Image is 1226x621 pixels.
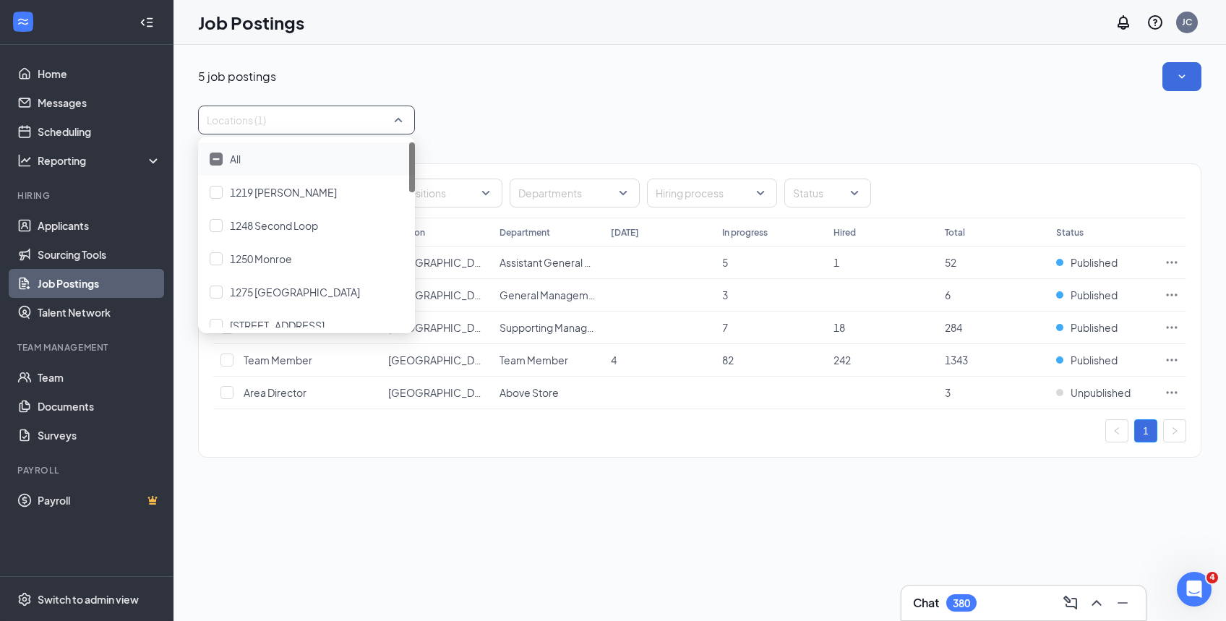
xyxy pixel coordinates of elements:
[1165,353,1179,367] svg: Ellipses
[1135,420,1157,442] a: 1
[38,421,161,450] a: Surveys
[1071,385,1131,400] span: Unpublished
[1071,320,1118,335] span: Published
[198,209,415,242] div: 1248 Second Loop
[198,242,415,275] div: 1250 Monroe
[715,218,826,247] th: In progress
[244,354,312,367] span: Team Member
[945,288,951,301] span: 6
[38,269,161,298] a: Job Postings
[38,153,162,168] div: Reporting
[1165,385,1179,400] svg: Ellipses
[1170,427,1179,435] span: right
[492,279,604,312] td: General Management
[945,386,951,399] span: 3
[230,219,318,232] span: 1248 Second Loop
[1115,14,1132,31] svg: Notifications
[500,321,619,334] span: Supporting Management
[17,341,158,354] div: Team Management
[388,288,576,301] span: [GEOGRAPHIC_DATA][PERSON_NAME]
[833,256,839,269] span: 1
[388,354,576,367] span: [GEOGRAPHIC_DATA][PERSON_NAME]
[1088,594,1105,612] svg: ChevronUp
[1105,419,1128,442] li: Previous Page
[16,14,30,29] svg: WorkstreamLogo
[17,189,158,202] div: Hiring
[1182,16,1192,28] div: JC
[38,486,161,515] a: PayrollCrown
[1105,419,1128,442] button: left
[1113,427,1121,435] span: left
[230,153,241,166] span: All
[230,319,325,332] span: [STREET_ADDRESS]
[1059,591,1082,614] button: ComposeMessage
[500,354,568,367] span: Team Member
[230,286,360,299] span: 1275 [GEOGRAPHIC_DATA]
[722,321,728,334] span: 7
[953,597,970,609] div: 380
[1071,353,1118,367] span: Published
[38,363,161,392] a: Team
[722,256,728,269] span: 5
[1111,591,1134,614] button: Minimize
[38,240,161,269] a: Sourcing Tools
[381,279,492,312] td: 956 East Florence
[38,117,161,146] a: Scheduling
[826,218,938,247] th: Hired
[1206,572,1218,583] span: 4
[1175,69,1189,84] svg: SmallChevronDown
[1134,419,1157,442] li: 1
[1163,419,1186,442] button: right
[1165,288,1179,302] svg: Ellipses
[492,247,604,279] td: Assistant General Management
[1071,255,1118,270] span: Published
[388,256,576,269] span: [GEOGRAPHIC_DATA][PERSON_NAME]
[230,186,337,199] span: 1219 [PERSON_NAME]
[1071,288,1118,302] span: Published
[945,354,968,367] span: 1343
[1165,320,1179,335] svg: Ellipses
[381,344,492,377] td: 956 East Florence
[722,354,734,367] span: 82
[833,321,845,334] span: 18
[938,218,1049,247] th: Total
[500,256,648,269] span: Assistant General Management
[38,592,139,607] div: Switch to admin view
[1049,218,1157,247] th: Status
[381,247,492,279] td: 956 East Florence
[230,252,292,265] span: 1250 Monroe
[913,595,939,611] h3: Chat
[500,386,559,399] span: Above Store
[38,392,161,421] a: Documents
[945,256,956,269] span: 52
[17,464,158,476] div: Payroll
[381,312,492,344] td: 956 East Florence
[198,142,415,176] div: All
[1114,594,1131,612] svg: Minimize
[388,386,576,399] span: [GEOGRAPHIC_DATA][PERSON_NAME]
[198,69,276,85] p: 5 job postings
[38,88,161,117] a: Messages
[17,592,32,607] svg: Settings
[1165,255,1179,270] svg: Ellipses
[1085,591,1108,614] button: ChevronUp
[388,321,576,334] span: [GEOGRAPHIC_DATA][PERSON_NAME]
[198,10,304,35] h1: Job Postings
[500,226,550,239] div: Department
[1177,572,1212,607] iframe: Intercom live chat
[244,386,306,399] span: Area Director
[198,309,415,342] div: 1280 East Lake Pkwy
[492,312,604,344] td: Supporting Management
[140,15,154,30] svg: Collapse
[38,298,161,327] a: Talent Network
[198,275,415,309] div: 1275 Locust Grove
[17,153,32,168] svg: Analysis
[1162,62,1201,91] button: SmallChevronDown
[38,211,161,240] a: Applicants
[1146,14,1164,31] svg: QuestionInfo
[381,377,492,409] td: 956 East Florence
[492,344,604,377] td: Team Member
[500,288,604,301] span: General Management
[1163,419,1186,442] li: Next Page
[833,354,851,367] span: 242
